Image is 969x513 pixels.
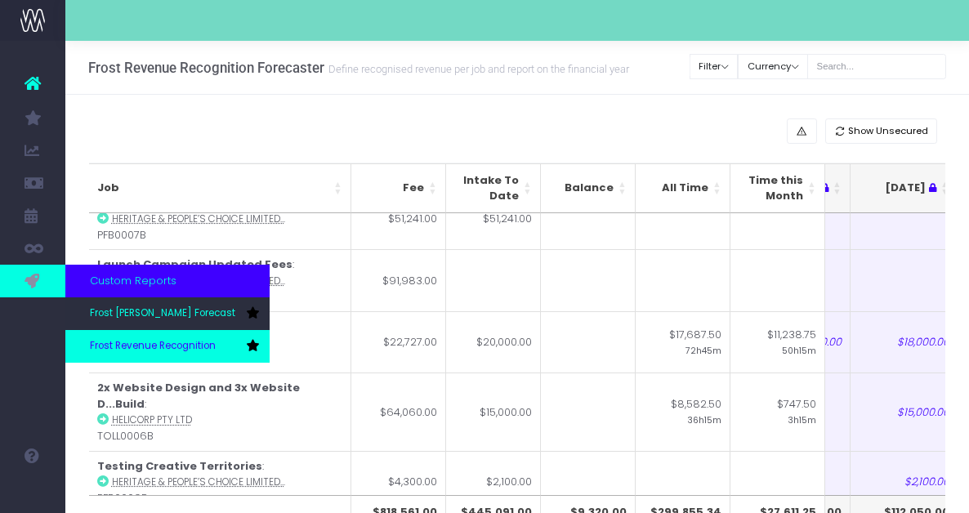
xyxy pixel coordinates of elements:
[351,249,446,311] td: $91,983.00
[90,273,176,289] span: Custom Reports
[112,413,192,426] abbr: Helicorp Pty Ltd
[351,188,446,250] td: $51,241.00
[851,451,958,513] td: $2,100.00
[446,451,541,513] td: $2,100.00
[90,339,216,354] span: Frost Revenue Recognition
[324,60,629,76] small: Define recognised revenue per job and report on the financial year
[351,311,446,373] td: $22,727.00
[807,54,946,79] input: Search...
[636,372,730,450] td: $8,582.50
[112,475,285,488] abbr: Heritage & People’s Choice Limited
[851,163,958,213] th: Aug 25 : activate to sort column ascending
[788,412,816,426] small: 3h15m
[782,342,816,357] small: 50h15m
[690,54,739,79] button: Filter
[65,297,270,330] a: Frost [PERSON_NAME] Forecast
[97,256,292,272] strong: Launch Campaign Updated Fees
[351,163,446,213] th: Fee: activate to sort column ascending
[446,163,541,213] th: Intake To Date: activate to sort column ascending
[825,118,938,144] button: Show Unsecured
[730,163,825,213] th: Time this Month: activate to sort column ascending
[685,342,721,357] small: 72h45m
[738,54,808,79] button: Currency
[88,60,629,76] h3: Frost Revenue Recognition Forecaster
[687,412,721,426] small: 36h15m
[351,451,446,513] td: $4,300.00
[97,380,300,412] strong: 2x Website Design and 3x Website D...Build
[446,188,541,250] td: $51,241.00
[730,311,825,373] td: $11,238.75
[851,311,958,373] td: $18,000.00
[636,311,730,373] td: $17,687.50
[730,372,825,450] td: $747.50
[446,311,541,373] td: $20,000.00
[851,372,958,450] td: $15,000.00
[89,188,351,250] td: : PFB0007B
[636,163,730,213] th: All Time: activate to sort column ascending
[65,330,270,363] a: Frost Revenue Recognition
[89,249,351,311] td: : PFB0008B
[848,124,928,138] span: Show Unsecured
[541,163,636,213] th: Balance: activate to sort column ascending
[89,372,351,450] td: : TOLL0006B
[351,372,446,450] td: $64,060.00
[89,451,351,513] td: : PFB0009B
[112,212,285,225] abbr: Heritage & People’s Choice Limited
[90,306,235,321] span: Frost [PERSON_NAME] Forecast
[89,163,351,213] th: Job: activate to sort column ascending
[97,458,262,474] strong: Testing Creative Territories
[20,480,45,505] img: images/default_profile_image.png
[446,372,541,450] td: $15,000.00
